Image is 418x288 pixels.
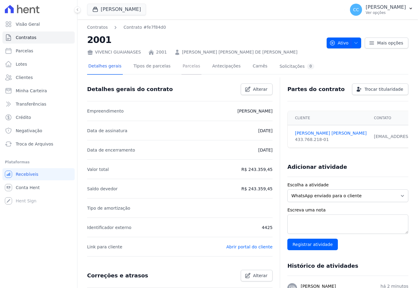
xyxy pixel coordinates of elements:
a: Parcelas [2,45,75,57]
input: Registrar atividade [287,239,338,250]
span: Alterar [253,273,268,279]
a: Contratos [2,31,75,44]
a: Contratos [87,24,108,31]
p: Link para cliente [87,243,122,250]
a: 2001 [156,49,167,55]
a: Recebíveis [2,168,75,180]
span: Conta Hent [16,185,40,191]
p: [PERSON_NAME] [366,4,406,10]
a: Trocar titularidade [352,83,408,95]
a: Carnês [251,59,269,75]
label: Escolha a atividade [287,182,408,188]
a: [PERSON_NAME] [PERSON_NAME] DE [PERSON_NAME] [182,49,298,55]
p: Empreendimento [87,107,124,115]
span: Transferências [16,101,46,107]
span: Contratos [16,34,36,41]
a: Minha Carteira [2,85,75,97]
p: Ver opções [366,10,406,15]
a: Contrato #fe7f84d0 [123,24,166,31]
span: Visão Geral [16,21,40,27]
p: Tipo de amortização [87,205,130,212]
div: VIVENCI GUAIANASES [87,49,141,55]
a: Detalhes gerais [87,59,123,75]
p: Data de assinatura [87,127,127,134]
span: Lotes [16,61,27,67]
h3: Partes do contrato [287,86,345,93]
button: Ativo [327,38,361,48]
span: Clientes [16,74,33,80]
a: Tipos de parcelas [132,59,172,75]
a: Antecipações [211,59,242,75]
p: R$ 243.359,45 [241,185,273,192]
h2: 2001 [87,33,322,47]
p: Identificador externo [87,224,131,231]
a: Transferências [2,98,75,110]
th: Cliente [288,111,370,125]
div: Plataformas [5,159,72,166]
p: Saldo devedor [87,185,118,192]
a: Negativação [2,125,75,137]
span: Crédito [16,114,31,120]
div: Solicitações [279,64,314,69]
span: Trocar titularidade [364,86,403,92]
a: Troca de Arquivos [2,138,75,150]
p: 4425 [262,224,273,231]
button: CC [PERSON_NAME] Ver opções [345,1,418,18]
nav: Breadcrumb [87,24,322,31]
a: Crédito [2,111,75,123]
a: [PERSON_NAME] [PERSON_NAME] [295,130,367,136]
span: CC [353,8,359,12]
h3: Correções e atrasos [87,272,148,279]
a: Visão Geral [2,18,75,30]
span: Ativo [329,38,349,48]
a: Abrir portal do cliente [226,244,273,249]
span: Mais opções [377,40,403,46]
a: Conta Hent [2,182,75,194]
h3: Adicionar atividade [287,163,347,171]
p: [DATE] [258,127,273,134]
p: R$ 243.359,45 [241,166,273,173]
a: Clientes [2,71,75,83]
span: Minha Carteira [16,88,47,94]
h3: Detalhes gerais do contrato [87,86,173,93]
a: Solicitações0 [278,59,315,75]
p: [DATE] [258,146,273,154]
label: Escreva uma nota [287,207,408,213]
a: Mais opções [365,38,408,48]
div: 0 [307,64,314,69]
h3: Histórico de atividades [287,262,358,270]
p: Data de encerramento [87,146,135,154]
p: [PERSON_NAME] [237,107,273,115]
a: Parcelas [181,59,201,75]
a: Lotes [2,58,75,70]
span: Parcelas [16,48,33,54]
span: Negativação [16,128,42,134]
a: Alterar [241,270,273,281]
span: Alterar [253,86,268,92]
div: 433.768.218-01 [295,136,367,143]
span: Troca de Arquivos [16,141,53,147]
span: Recebíveis [16,171,38,177]
a: Alterar [241,83,273,95]
button: [PERSON_NAME] [87,4,146,15]
p: Valor total [87,166,109,173]
nav: Breadcrumb [87,24,166,31]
